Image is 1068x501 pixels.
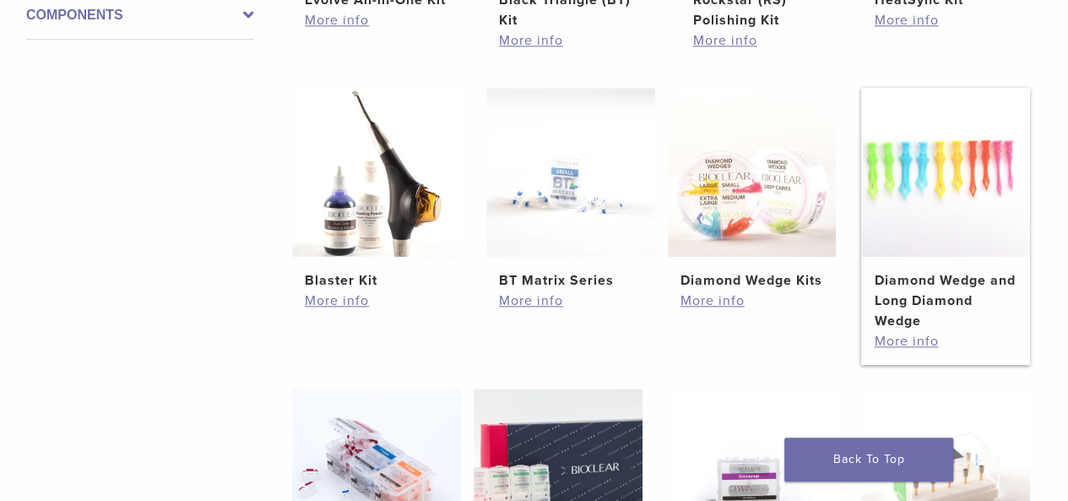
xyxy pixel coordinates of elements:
a: More info [305,10,448,30]
a: Blaster KitBlaster Kit [292,88,461,291]
a: More info [305,291,448,311]
h2: Blaster Kit [305,270,448,291]
h2: Diamond Wedge and Long Diamond Wedge [874,270,1017,331]
a: More info [874,331,1017,351]
a: More info [499,291,642,311]
a: More info [680,291,824,311]
a: More info [874,10,1017,30]
img: Diamond Wedge Kits [668,88,837,257]
img: Diamond Wedge and Long Diamond Wedge [861,88,1030,257]
a: More info [693,30,837,51]
a: Diamond Wedge and Long Diamond WedgeDiamond Wedge and Long Diamond Wedge [861,88,1030,331]
label: Components [26,5,254,25]
a: BT Matrix SeriesBT Matrix Series [486,88,655,291]
a: Diamond Wedge KitsDiamond Wedge Kits [668,88,837,291]
img: Blaster Kit [292,88,461,257]
h2: Diamond Wedge Kits [680,270,824,291]
h2: BT Matrix Series [499,270,642,291]
a: More info [499,30,642,51]
a: Back To Top [784,438,953,482]
img: BT Matrix Series [486,88,655,257]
